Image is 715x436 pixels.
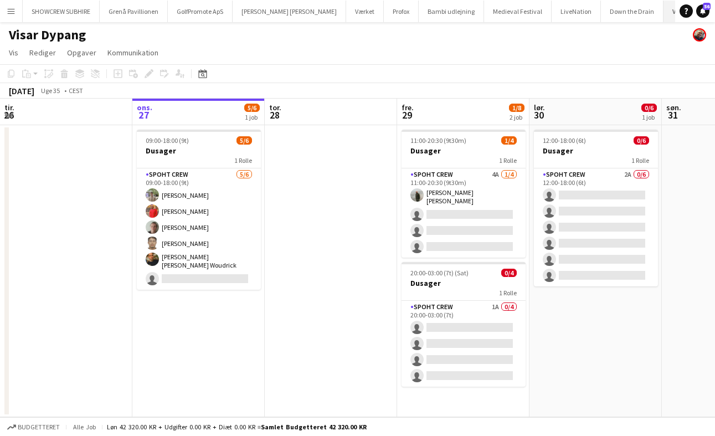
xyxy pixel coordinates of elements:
span: 5/6 [244,104,260,112]
button: LiveNation [552,1,601,22]
button: SHOWCREW SUBHIRE [23,1,100,22]
span: Budgetteret [18,423,60,431]
span: 56 [703,3,711,10]
button: Budgetteret [6,421,61,433]
button: Værket [346,1,384,22]
span: fre. [402,102,414,112]
app-job-card: 09:00-18:00 (9t)5/6Dusager1 RolleSpoht Crew5/609:00-18:00 (9t)[PERSON_NAME][PERSON_NAME][PERSON_N... [137,130,261,290]
span: søn. [666,102,681,112]
h3: Dusager [534,146,658,156]
span: 0/4 [501,269,517,277]
h1: Visar Dypang [9,27,86,43]
span: ons. [137,102,152,112]
span: 29 [400,109,414,121]
app-job-card: 20:00-03:00 (7t) (Sat)0/4Dusager1 RolleSpoht Crew1A0/420:00-03:00 (7t) [402,262,526,387]
div: Løn 42 320.00 KR + Udgifter 0.00 KR + Diæt 0.00 KR = [107,423,367,431]
app-user-avatar: Danny Tranekær [693,28,706,42]
div: 1 job [642,113,656,121]
app-job-card: 12:00-18:00 (6t)0/6Dusager1 RolleSpoht Crew2A0/612:00-18:00 (6t) [534,130,658,286]
span: 1 Rolle [499,289,517,297]
span: tir. [4,102,14,112]
span: Kommunikation [107,48,158,58]
span: 26 [3,109,14,121]
span: 12:00-18:00 (6t) [543,136,586,145]
app-card-role: Spoht Crew5/609:00-18:00 (9t)[PERSON_NAME][PERSON_NAME][PERSON_NAME][PERSON_NAME][PERSON_NAME] [P... [137,168,261,290]
span: Vis [9,48,18,58]
span: 30 [532,109,545,121]
span: 1/8 [509,104,524,112]
a: 56 [696,4,709,18]
a: Rediger [25,45,60,60]
span: Alle job [71,423,97,431]
app-card-role: Spoht Crew2A0/612:00-18:00 (6t) [534,168,658,286]
div: 2 job [510,113,524,121]
span: 0/6 [634,136,649,145]
span: 11:00-20:30 (9t30m) [410,136,466,145]
h3: Dusager [137,146,261,156]
div: [DATE] [9,85,34,96]
span: Samlet budgetteret 42 320.00 KR [261,423,367,431]
button: Grenå Pavillionen [100,1,168,22]
span: Rediger [29,48,56,58]
h3: Dusager [402,278,526,288]
span: 5/6 [236,136,252,145]
span: 28 [268,109,281,121]
a: Kommunikation [103,45,163,60]
button: Profox [384,1,419,22]
button: Down the Drain [601,1,663,22]
button: GolfPromote ApS [168,1,233,22]
span: 1 Rolle [234,156,252,165]
span: 09:00-18:00 (9t) [146,136,189,145]
span: Uge 35 [37,86,64,95]
span: 20:00-03:00 (7t) (Sat) [410,269,469,277]
app-card-role: Spoht Crew4A1/411:00-20:30 (9t30m)[PERSON_NAME] [PERSON_NAME] [402,168,526,258]
span: lør. [534,102,545,112]
span: 27 [135,109,152,121]
app-job-card: 11:00-20:30 (9t30m)1/4Dusager1 RolleSpoht Crew4A1/411:00-20:30 (9t30m)[PERSON_NAME] [PERSON_NAME] [402,130,526,258]
app-card-role: Spoht Crew1A0/420:00-03:00 (7t) [402,301,526,387]
button: [PERSON_NAME] [PERSON_NAME] [233,1,346,22]
h3: Dusager [402,146,526,156]
a: Opgaver [63,45,101,60]
span: 1 Rolle [499,156,517,165]
div: CEST [69,86,83,95]
span: 1 Rolle [631,156,649,165]
span: Opgaver [67,48,96,58]
span: tor. [269,102,281,112]
a: Vis [4,45,23,60]
span: 31 [665,109,681,121]
button: Bambi udlejning [419,1,484,22]
button: Medieval Festival [484,1,552,22]
span: 0/6 [641,104,657,112]
div: 1 job [245,113,259,121]
span: 1/4 [501,136,517,145]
